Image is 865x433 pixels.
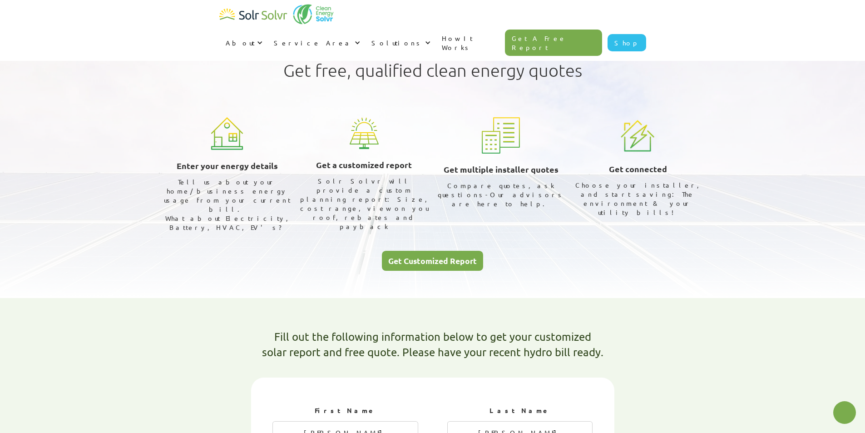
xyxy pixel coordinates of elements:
div: Compare quotes, ask questions-Our advisors are here to help. [436,181,566,208]
h1: Fill out the following information below to get your customized solar report and free quote. Plea... [262,329,603,359]
a: Get A Free Report [505,30,602,56]
h3: Enter your energy details [177,159,278,173]
h3: Get a customized report [316,158,412,172]
div: About [226,38,255,47]
a: Shop [608,34,646,51]
a: How It Works [435,25,505,61]
div: Solutions [365,29,435,56]
h3: Get connected [609,162,667,176]
div: Service Area [267,29,365,56]
h3: Get multiple installer quotes [444,163,559,176]
h2: First Name [272,406,418,415]
div: Service Area [274,38,352,47]
h1: Get free, qualified clean energy quotes [283,60,582,80]
button: Open chatbot widget [833,401,856,424]
div: Choose your installer, and start saving: The environment & your utility bills! [573,180,703,217]
div: Get Customized Report [388,257,477,265]
div: Solutions [371,38,423,47]
div: Solr Solvr will provide a custom planning report: Size, cost range, view on you roof, rebates and... [299,176,429,231]
div: Tell us about your home/business energy usage from your current bill. What about Electricity, Bat... [163,177,292,232]
a: Get Customized Report [382,251,483,271]
h2: Last Name [447,406,593,415]
div: About [219,29,267,56]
